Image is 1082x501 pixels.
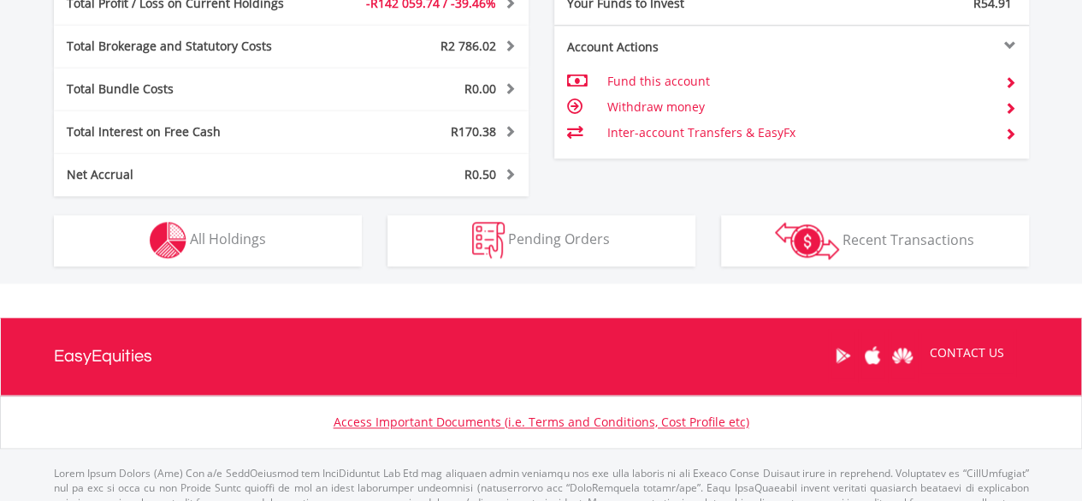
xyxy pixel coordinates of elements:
a: Access Important Documents (i.e. Terms and Conditions, Cost Profile etc) [334,414,749,430]
td: Inter-account Transfers & EasyFx [606,120,990,146]
div: Account Actions [554,39,792,56]
span: R0.50 [464,166,496,182]
div: Total Interest on Free Cash [54,123,331,140]
td: Fund this account [606,69,990,94]
td: Withdraw money [606,94,990,120]
a: EasyEquities [54,318,152,395]
img: transactions-zar-wht.png [775,222,839,259]
img: holdings-wht.png [150,222,186,259]
div: Total Bundle Costs [54,81,331,98]
button: Pending Orders [387,215,695,266]
a: Google Play [828,329,858,382]
button: Recent Transactions [721,215,1029,266]
span: Recent Transactions [843,230,974,248]
span: R2 786.02 [440,38,496,54]
div: Total Brokerage and Statutory Costs [54,38,331,55]
a: Huawei [888,329,918,382]
a: Apple [858,329,888,382]
button: All Holdings [54,215,362,266]
img: pending_instructions-wht.png [472,222,505,259]
a: CONTACT US [918,329,1016,377]
div: Net Accrual [54,166,331,183]
span: R0.00 [464,81,496,97]
span: Pending Orders [508,230,610,248]
span: R170.38 [451,123,496,140]
span: All Holdings [190,230,266,248]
